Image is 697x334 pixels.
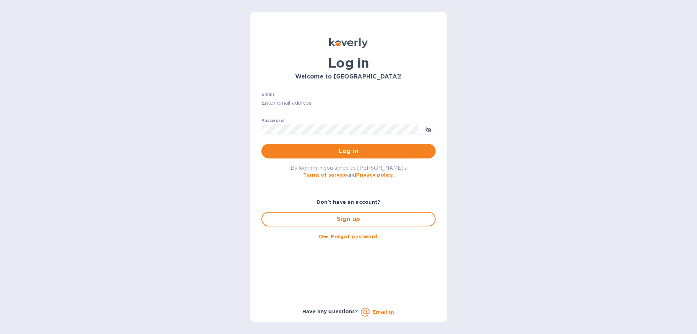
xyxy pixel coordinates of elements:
[261,55,436,71] h1: Log in
[331,234,378,240] u: Forgot password
[329,38,368,48] img: Koverly
[290,165,407,178] span: By logging in you agree to [PERSON_NAME]'s and .
[261,144,436,158] button: Log in
[317,199,381,205] b: Don't have an account?
[356,172,393,178] a: Privacy policy
[372,309,395,315] a: Email us
[261,98,436,109] input: Enter email address
[261,92,274,97] label: Email
[261,212,436,226] button: Sign up
[302,309,358,314] b: Have any questions?
[303,172,347,178] a: Terms of service
[261,73,436,80] h3: Welcome to [GEOGRAPHIC_DATA]!
[421,122,436,136] button: toggle password visibility
[261,118,284,123] label: Password
[268,215,429,224] span: Sign up
[267,147,430,156] span: Log in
